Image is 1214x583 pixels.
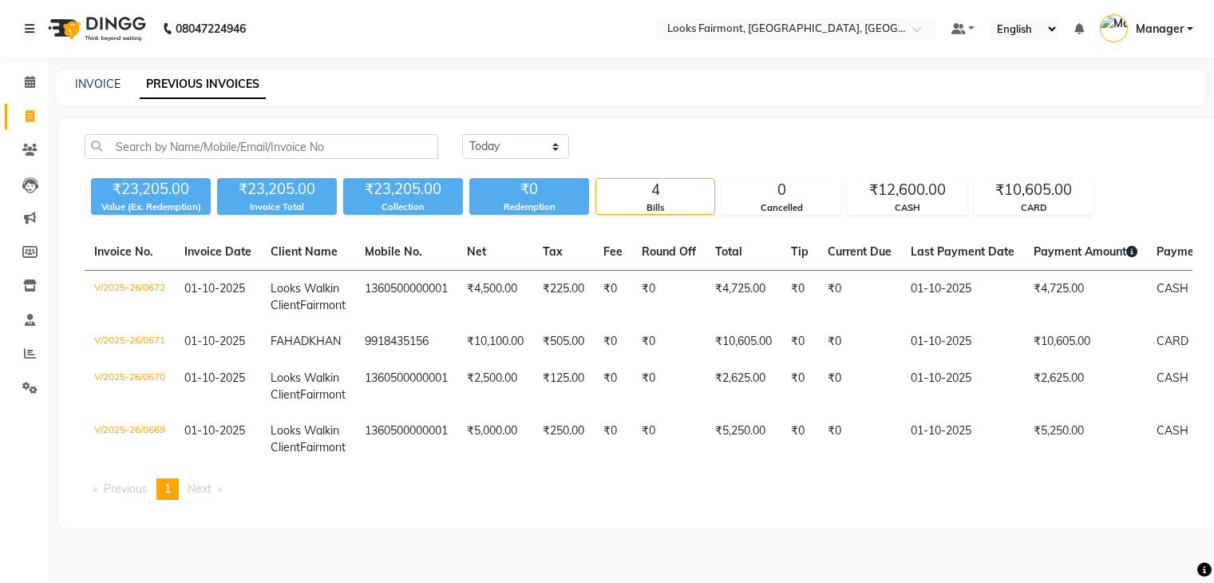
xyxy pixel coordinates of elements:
span: CASH [1157,281,1188,295]
td: ₹0 [781,360,818,413]
span: Manager [1136,21,1184,38]
td: ₹225.00 [533,271,594,324]
td: ₹4,500.00 [457,271,533,324]
td: V/2025-26/0670 [85,360,175,413]
td: ₹0 [632,323,706,360]
span: FAHAD [271,334,309,348]
div: CARD [975,201,1093,215]
span: Invoice Date [184,244,251,259]
span: CASH [1157,371,1188,385]
span: Fee [603,244,623,259]
img: Manager [1100,14,1128,42]
span: 01-10-2025 [184,371,245,385]
span: Tip [791,244,809,259]
td: ₹10,100.00 [457,323,533,360]
div: ₹23,205.00 [217,178,337,200]
span: KHAN [309,334,341,348]
td: ₹10,605.00 [1024,323,1147,360]
td: ₹10,605.00 [706,323,781,360]
span: Looks Walkin Client [271,371,339,402]
td: ₹0 [781,271,818,324]
td: ₹5,250.00 [706,413,781,466]
td: ₹4,725.00 [706,271,781,324]
td: ₹0 [818,413,901,466]
span: Fairmont [300,387,346,402]
td: ₹250.00 [533,413,594,466]
span: CARD [1157,334,1188,348]
span: Fairmont [300,298,346,312]
div: ₹0 [469,178,589,200]
td: ₹4,725.00 [1024,271,1147,324]
div: 4 [596,179,714,201]
span: Total [715,244,742,259]
div: Collection [343,200,463,214]
input: Search by Name/Mobile/Email/Invoice No [85,134,438,159]
td: 1360500000001 [355,360,457,413]
div: Redemption [469,200,589,214]
td: ₹0 [594,413,632,466]
span: CASH [1157,423,1188,438]
span: 01-10-2025 [184,281,245,295]
td: 01-10-2025 [901,413,1024,466]
td: ₹0 [594,271,632,324]
span: Net [467,244,486,259]
td: V/2025-26/0672 [85,271,175,324]
span: Invoice No. [94,244,153,259]
span: Client Name [271,244,338,259]
div: ₹10,605.00 [975,179,1093,201]
span: Last Payment Date [911,244,1014,259]
td: ₹0 [818,323,901,360]
td: ₹125.00 [533,360,594,413]
td: ₹505.00 [533,323,594,360]
div: ₹12,600.00 [848,179,967,201]
span: Tax [543,244,563,259]
td: ₹5,000.00 [457,413,533,466]
span: Fairmont [300,440,346,454]
span: Looks Walkin Client [271,423,339,454]
span: Next [188,482,212,496]
td: 1360500000001 [355,271,457,324]
td: 1360500000001 [355,413,457,466]
span: Mobile No. [365,244,422,259]
td: ₹0 [632,360,706,413]
span: 01-10-2025 [184,423,245,438]
span: Payment Amount [1034,244,1137,259]
td: ₹0 [781,323,818,360]
td: ₹0 [818,271,901,324]
span: 1 [164,482,171,496]
div: Value (Ex. Redemption) [91,200,211,214]
span: 01-10-2025 [184,334,245,348]
div: Invoice Total [217,200,337,214]
a: PREVIOUS INVOICES [140,70,266,99]
td: ₹0 [632,271,706,324]
td: ₹0 [594,323,632,360]
a: INVOICE [75,77,121,91]
span: Current Due [828,244,892,259]
span: Looks Walkin Client [271,281,339,312]
td: 01-10-2025 [901,271,1024,324]
div: ₹23,205.00 [343,178,463,200]
td: ₹0 [594,360,632,413]
td: 01-10-2025 [901,360,1024,413]
td: ₹2,625.00 [1024,360,1147,413]
div: Bills [596,201,714,215]
td: V/2025-26/0671 [85,323,175,360]
td: 01-10-2025 [901,323,1024,360]
td: ₹0 [818,360,901,413]
div: Cancelled [722,201,840,215]
nav: Pagination [85,478,1192,500]
td: V/2025-26/0669 [85,413,175,466]
div: CASH [848,201,967,215]
td: ₹0 [781,413,818,466]
td: ₹2,625.00 [706,360,781,413]
div: ₹23,205.00 [91,178,211,200]
span: Previous [104,482,148,496]
td: ₹2,500.00 [457,360,533,413]
img: logo [41,6,150,51]
td: 9918435156 [355,323,457,360]
td: ₹5,250.00 [1024,413,1147,466]
b: 08047224946 [176,6,246,51]
div: 0 [722,179,840,201]
td: ₹0 [632,413,706,466]
span: Round Off [642,244,696,259]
